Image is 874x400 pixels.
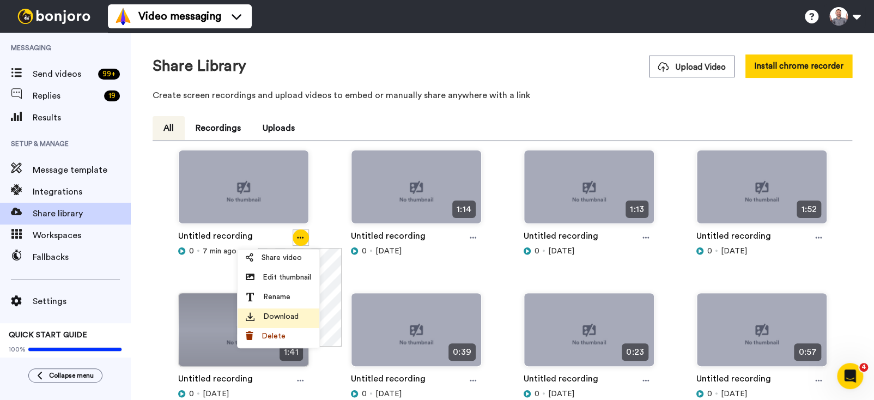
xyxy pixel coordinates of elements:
div: [DATE] [696,246,827,257]
span: 0:23 [622,343,648,361]
span: Download [263,311,299,322]
span: 0 [707,246,712,257]
span: Rename [263,292,290,302]
span: Settings [33,295,131,308]
button: Upload Video [649,56,735,77]
span: 0 [362,389,367,399]
div: 19 [104,90,120,101]
span: Share library [33,207,131,220]
span: Replies [33,89,100,102]
a: Untitled recording [524,229,598,246]
img: bj-logo-header-white.svg [13,9,95,24]
span: 0 [535,389,539,399]
button: All [153,116,185,140]
button: Install chrome recorder [745,54,852,78]
span: 0 [189,389,194,399]
a: Untitled recording [524,372,598,389]
a: Untitled recording [178,372,253,389]
span: 1:14 [452,201,475,218]
a: Untitled recording [351,372,426,389]
div: [DATE] [524,246,654,257]
span: 1:13 [626,201,648,218]
div: [DATE] [351,246,482,257]
span: Edit thumbnail [263,272,311,283]
button: Recordings [185,116,252,140]
div: 99 + [98,69,120,80]
img: vm-color.svg [114,8,132,25]
div: 7 min ago [178,246,309,257]
span: Collapse menu [49,371,94,380]
span: Results [33,111,131,124]
span: 0 [362,246,367,257]
span: Integrations [33,185,131,198]
img: no-thumbnail.jpg [179,150,308,233]
span: 0 [189,246,194,257]
span: QUICK START GUIDE [9,331,87,339]
span: 1:41 [280,343,302,361]
span: Video messaging [138,9,221,24]
button: Collapse menu [28,368,102,383]
img: no-thumbnail.jpg [697,150,827,233]
span: Send videos [33,68,94,81]
span: Share video [262,252,302,263]
span: Upload Video [658,62,726,73]
a: Untitled recording [351,229,426,246]
span: Delete [262,331,286,342]
p: Create screen recordings and upload videos to embed or manually share anywhere with a link [153,89,852,102]
a: Untitled recording [178,229,253,246]
span: 0 [535,246,539,257]
span: 1:52 [797,201,821,218]
button: Uploads [252,116,306,140]
img: no-thumbnail.jpg [351,293,481,375]
span: Message template [33,163,131,177]
div: [DATE] [524,389,654,399]
div: [DATE] [178,389,309,399]
div: [DATE] [696,389,827,399]
span: 0:57 [794,343,821,361]
iframe: Intercom live chat [837,363,863,389]
img: no-thumbnail.jpg [524,150,654,233]
a: Untitled recording [696,229,771,246]
h1: Share Library [153,58,246,75]
span: 0:39 [448,343,475,361]
span: 4 [859,363,868,372]
img: no-thumbnail.jpg [351,150,481,233]
img: no-thumbnail.jpg [524,293,654,375]
a: Untitled recording [696,372,771,389]
img: no-thumbnail.jpg [179,293,308,375]
span: 0 [707,389,712,399]
div: [DATE] [351,389,482,399]
span: Fallbacks [33,251,131,264]
span: Workspaces [33,229,131,242]
span: 100% [9,345,26,354]
img: no-thumbnail.jpg [697,293,827,375]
